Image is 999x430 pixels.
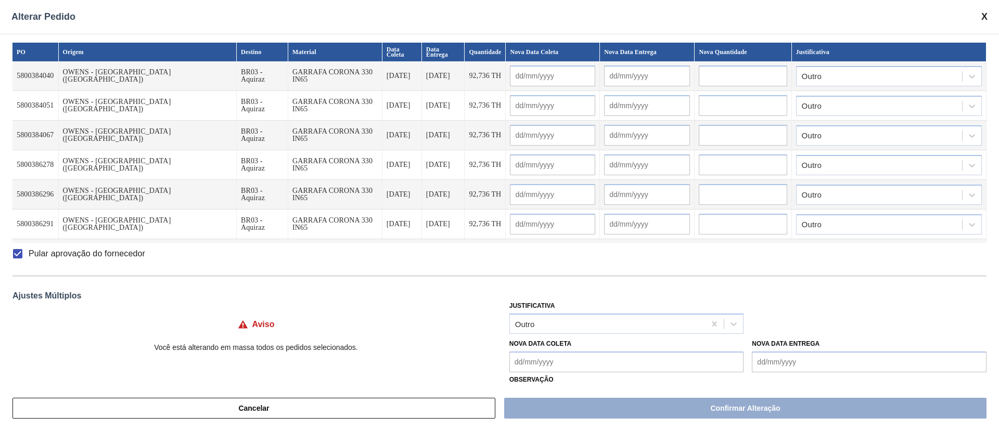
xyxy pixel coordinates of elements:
[237,180,288,210] td: BR03 - Aquiraz
[465,210,506,239] td: 92,736 TH
[59,150,237,180] td: OWENS - [GEOGRAPHIC_DATA] ([GEOGRAPHIC_DATA])
[465,180,506,210] td: 92,736 TH
[382,121,422,150] td: [DATE]
[237,61,288,91] td: BR03 - Aquiraz
[11,11,75,22] span: Alterar Pedido
[422,239,465,269] td: [DATE]
[12,239,59,269] td: 5800386279
[12,43,59,61] th: PO
[802,162,822,169] div: Outro
[802,102,822,110] div: Outro
[12,343,499,351] p: Você está alterando em massa todos os pedidos selecionados.
[237,91,288,121] td: BR03 - Aquiraz
[792,43,987,61] th: Justificativa
[59,121,237,150] td: OWENS - [GEOGRAPHIC_DATA] ([GEOGRAPHIC_DATA])
[509,340,572,347] label: Nova Data Coleta
[382,180,422,210] td: [DATE]
[422,91,465,121] td: [DATE]
[510,154,595,175] input: dd/mm/yyyy
[288,210,382,239] td: GARRAFA CORONA 330 IN65
[510,214,595,234] input: dd/mm/yyyy
[600,43,695,61] th: Nova Data Entrega
[465,150,506,180] td: 92,736 TH
[465,239,506,269] td: 92,736 TH
[12,121,59,150] td: 5800384067
[237,150,288,180] td: BR03 - Aquiraz
[59,91,237,121] td: OWENS - [GEOGRAPHIC_DATA] ([GEOGRAPHIC_DATA])
[802,221,822,228] div: Outro
[252,320,275,329] h4: Aviso
[382,43,422,61] th: Data Coleta
[12,398,495,419] button: Cancelar
[422,61,465,91] td: [DATE]
[802,191,822,199] div: Outro
[510,125,595,146] input: dd/mm/yyyy
[422,210,465,239] td: [DATE]
[12,291,987,301] div: Ajustes Múltiplos
[422,150,465,180] td: [DATE]
[604,184,690,205] input: dd/mm/yyyy
[604,66,690,86] input: dd/mm/yyyy
[510,66,595,86] input: dd/mm/yyyy
[465,61,506,91] td: 92,736 TH
[510,184,595,205] input: dd/mm/yyyy
[422,121,465,150] td: [DATE]
[237,43,288,61] th: Destino
[59,61,237,91] td: OWENS - [GEOGRAPHIC_DATA] ([GEOGRAPHIC_DATA])
[59,210,237,239] td: OWENS - [GEOGRAPHIC_DATA] ([GEOGRAPHIC_DATA])
[12,150,59,180] td: 5800386278
[59,43,237,61] th: Origem
[604,214,690,234] input: dd/mm/yyyy
[752,340,819,347] label: Nova Data Entrega
[802,132,822,139] div: Outro
[604,95,690,116] input: dd/mm/yyyy
[382,91,422,121] td: [DATE]
[515,319,535,328] div: Outro
[12,210,59,239] td: 5800386291
[288,121,382,150] td: GARRAFA CORONA 330 IN65
[12,180,59,210] td: 5800386296
[604,154,690,175] input: dd/mm/yyyy
[509,351,744,372] input: dd/mm/yyyy
[59,180,237,210] td: OWENS - [GEOGRAPHIC_DATA] ([GEOGRAPHIC_DATA])
[465,121,506,150] td: 92,736 TH
[12,91,59,121] td: 5800384051
[288,239,382,269] td: GARRAFA CORONA 330 IN65
[509,372,987,387] label: Observação
[237,239,288,269] td: BR03 - Aquiraz
[752,351,987,372] input: dd/mm/yyyy
[509,302,555,309] label: Justificativa
[422,180,465,210] td: [DATE]
[465,91,506,121] td: 92,736 TH
[288,43,382,61] th: Material
[695,43,791,61] th: Nova Quantidade
[506,43,600,61] th: Nova Data Coleta
[288,150,382,180] td: GARRAFA CORONA 330 IN65
[604,125,690,146] input: dd/mm/yyyy
[465,43,506,61] th: Quantidade
[59,239,237,269] td: OWENS - [GEOGRAPHIC_DATA] ([GEOGRAPHIC_DATA])
[382,239,422,269] td: [DATE]
[237,210,288,239] td: BR03 - Aquiraz
[802,73,822,80] div: Outro
[382,150,422,180] td: [DATE]
[237,121,288,150] td: BR03 - Aquiraz
[422,43,465,61] th: Data Entrega
[382,61,422,91] td: [DATE]
[12,61,59,91] td: 5800384040
[288,61,382,91] td: GARRAFA CORONA 330 IN65
[288,91,382,121] td: GARRAFA CORONA 330 IN65
[29,247,145,260] span: Pular aprovação do fornecedor
[510,95,595,116] input: dd/mm/yyyy
[382,210,422,239] td: [DATE]
[288,180,382,210] td: GARRAFA CORONA 330 IN65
